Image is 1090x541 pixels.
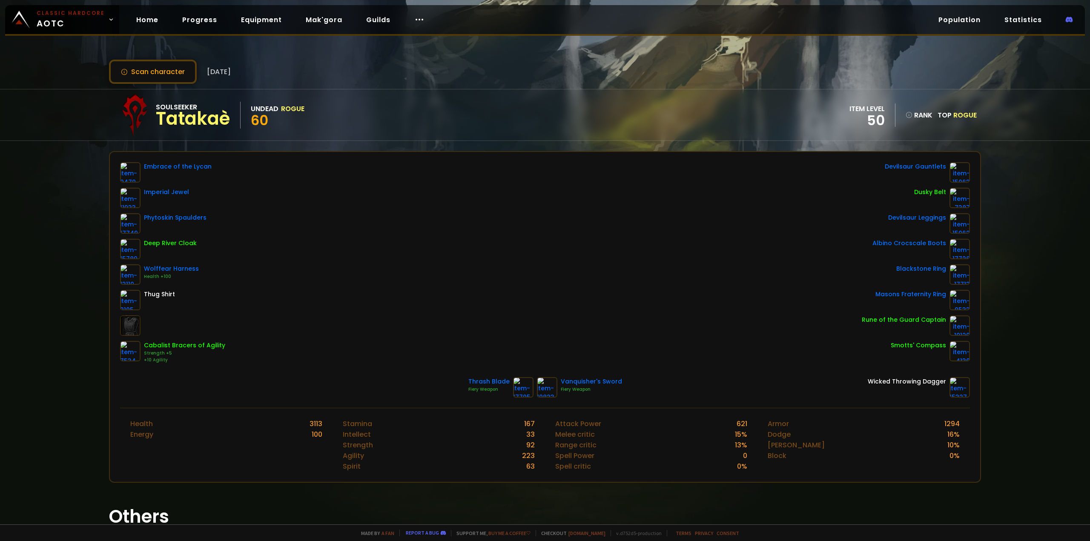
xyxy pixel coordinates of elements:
[109,60,197,84] button: Scan character
[949,188,970,208] img: item-7387
[343,461,361,472] div: Spirit
[207,66,231,77] span: [DATE]
[953,110,977,120] span: Rogue
[849,103,885,114] div: item level
[737,418,747,429] div: 621
[144,239,197,248] div: Deep River Cloak
[868,377,946,386] div: Wicked Throwing Dagger
[488,530,531,536] a: Buy me a coffee
[144,264,199,273] div: Wolffear Harness
[888,213,946,222] div: Devilsaur Leggings
[281,103,304,114] div: Rogue
[932,11,987,29] a: Population
[717,530,739,536] a: Consent
[526,440,535,450] div: 92
[343,429,371,440] div: Intellect
[949,239,970,259] img: item-17728
[998,11,1049,29] a: Statistics
[872,239,946,248] div: Albino Crocscale Boots
[906,110,932,120] div: rank
[120,264,141,285] img: item-13110
[526,461,535,472] div: 63
[526,429,535,440] div: 33
[451,530,531,536] span: Support me,
[522,450,535,461] div: 223
[555,440,597,450] div: Range critic
[406,530,439,536] a: Report a bug
[947,440,960,450] div: 10 %
[914,188,946,197] div: Dusky Belt
[896,264,946,273] div: Blackstone Ring
[568,530,605,536] a: [DOMAIN_NAME]
[129,11,165,29] a: Home
[120,239,141,259] img: item-15789
[120,162,141,183] img: item-9479
[555,461,591,472] div: Spell critic
[312,429,322,440] div: 100
[949,290,970,310] img: item-9533
[343,440,373,450] div: Strength
[37,9,105,17] small: Classic Hardcore
[555,429,595,440] div: Melee critic
[735,429,747,440] div: 15 %
[109,503,981,530] h1: Others
[768,450,786,461] div: Block
[949,450,960,461] div: 0 %
[144,290,175,299] div: Thug Shirt
[37,9,105,30] span: AOTC
[356,530,394,536] span: Made by
[144,341,225,350] div: Cabalist Bracers of Agility
[524,418,535,429] div: 167
[120,290,141,310] img: item-2105
[949,213,970,234] img: item-15062
[849,114,885,127] div: 50
[343,418,372,429] div: Stamina
[144,188,189,197] div: Imperial Jewel
[251,103,278,114] div: Undead
[949,315,970,336] img: item-19120
[299,11,349,29] a: Mak'gora
[891,341,946,350] div: Smotts' Compass
[156,112,230,125] div: Tatakaè
[513,377,534,398] img: item-17705
[5,5,119,34] a: Classic HardcoreAOTC
[949,162,970,183] img: item-15063
[561,377,622,386] div: Vanquisher's Sword
[144,162,212,171] div: Embrace of the Lycan
[156,102,230,112] div: Soulseeker
[555,418,601,429] div: Attack Power
[359,11,397,29] a: Guilds
[251,111,268,130] span: 60
[949,341,970,361] img: item-4130
[310,418,322,429] div: 3113
[144,273,199,280] div: Health +100
[144,213,207,222] div: Phytoskin Spaulders
[611,530,662,536] span: v. d752d5 - production
[468,377,510,386] div: Thrash Blade
[468,386,510,393] div: Fiery Weapon
[555,450,594,461] div: Spell Power
[768,418,789,429] div: Armor
[949,377,970,398] img: item-15327
[676,530,691,536] a: Terms
[743,450,747,461] div: 0
[735,440,747,450] div: 13 %
[947,429,960,440] div: 16 %
[120,188,141,208] img: item-11933
[695,530,713,536] a: Privacy
[768,440,825,450] div: [PERSON_NAME]
[949,264,970,285] img: item-17713
[875,290,946,299] div: Masons Fraternity Ring
[944,418,960,429] div: 1294
[862,315,946,324] div: Rune of the Guard Captain
[938,110,977,120] div: Top
[144,357,225,364] div: +10 Agility
[120,213,141,234] img: item-17749
[737,461,747,472] div: 0 %
[175,11,224,29] a: Progress
[381,530,394,536] a: a fan
[130,418,153,429] div: Health
[144,350,225,357] div: Strength +5
[537,377,557,398] img: item-10823
[120,341,141,361] img: item-7534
